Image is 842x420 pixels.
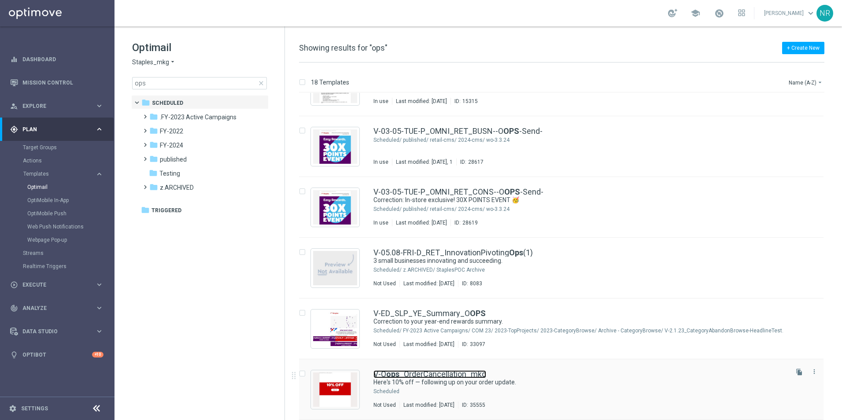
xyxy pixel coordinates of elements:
div: Press SPACE to select this row. [290,298,840,359]
a: [PERSON_NAME]keyboard_arrow_down [763,7,816,20]
i: folder [141,206,150,214]
span: FY-2022 [160,127,183,135]
button: equalizer Dashboard [10,56,104,63]
a: Target Groups [23,144,92,151]
div: +10 [92,352,103,357]
div: Templates [23,167,114,247]
i: folder [149,126,158,135]
button: lightbulb Optibot +10 [10,351,104,358]
span: Triggered [151,206,181,214]
div: ID: [451,98,478,105]
i: keyboard_arrow_right [95,170,103,178]
div: Last modified: [DATE] [392,219,451,226]
a: V-ED_SLP_YE_Summary_OOPS [373,309,486,317]
span: Templates [23,171,86,177]
div: Scheduled/.FY-2023 Active Campaigns/COM 23/2023-TopProjects/2023-CategoryBrowse/Archive - Categor... [403,327,787,334]
div: 33097 [470,341,485,348]
div: Explore [10,102,95,110]
i: keyboard_arrow_right [95,327,103,335]
span: Staples_mkg [132,58,169,66]
a: Optimail [27,184,92,191]
a: Streams [23,250,92,257]
div: 8083 [470,280,482,287]
div: Templates [23,171,95,177]
i: gps_fixed [10,125,18,133]
h1: Optimail [132,41,267,55]
div: In use [373,158,388,166]
b: OPS [503,126,519,136]
div: Last modified: [DATE] [392,98,451,105]
span: keyboard_arrow_down [806,8,816,18]
span: Showing results for "ops" [299,43,388,52]
i: folder [141,98,150,107]
span: z.ARCHIVED [160,184,194,192]
i: keyboard_arrow_right [95,280,103,289]
a: Settings [21,406,48,411]
div: 28619 [462,219,478,226]
button: Templates keyboard_arrow_right [23,170,104,177]
i: keyboard_arrow_right [95,125,103,133]
i: settings [9,405,17,413]
span: FY-2024 [160,141,183,149]
div: Last modified: [DATE] [400,402,458,409]
i: play_circle_outline [10,281,18,289]
div: ID: [456,158,484,166]
i: more_vert [811,368,818,375]
div: Execute [10,281,95,289]
img: 35555.jpeg [313,372,357,407]
div: Data Studio [10,328,95,335]
div: Last modified: [DATE], 1 [392,158,456,166]
div: ID: [458,280,482,287]
div: Optimail [27,181,114,194]
a: OptiMobile Push [27,210,92,217]
a: 3 small businesses innovating and succeeding. [373,257,766,265]
div: Press SPACE to select this row. [290,238,840,298]
div: Scheduled/published/retail-cms/2024-cms/wo-3.3.24 [403,136,787,144]
span: Analyze [22,306,95,311]
div: Press SPACE to select this row. [290,177,840,238]
button: Name (A-Z)arrow_drop_down [788,77,824,88]
div: Streams [23,247,114,260]
a: Correction to your year-end rewards summary. [373,317,766,326]
img: noPreview.jpg [313,251,357,285]
div: Scheduled [401,388,787,395]
div: In use [373,98,388,105]
button: track_changes Analyze keyboard_arrow_right [10,305,104,312]
span: .FY-2023 Active Campaigns [160,113,236,121]
i: folder [149,183,158,192]
div: 28617 [468,158,484,166]
div: Realtime Triggers [23,260,114,273]
div: Optibot [10,343,103,366]
div: Scheduled/ [373,266,402,273]
a: Web Push Notifications [27,223,92,230]
div: Web Push Notifications [27,220,114,233]
a: Here's 10% off — following up on your order update. [373,378,766,387]
button: Staples_mkg arrow_drop_down [132,58,176,66]
i: equalizer [10,55,18,63]
div: Scheduled/ [373,136,402,144]
div: Here's 10% off — following up on your order update. [373,378,787,387]
a: Optibot [22,343,92,366]
i: person_search [10,102,18,110]
div: Analyze [10,304,95,312]
div: play_circle_outline Execute keyboard_arrow_right [10,281,104,288]
div: 3 small businesses innovating and succeeding. [373,257,787,265]
span: Testing [159,169,180,177]
div: NR [816,5,833,22]
a: OptiMobile In-App [27,197,92,204]
a: Dashboard [22,48,103,71]
i: folder [149,155,158,163]
i: folder [149,112,158,121]
i: track_changes [10,304,18,312]
button: Data Studio keyboard_arrow_right [10,328,104,335]
button: gps_fixed Plan keyboard_arrow_right [10,126,104,133]
div: Correction to your year-end rewards summary. [373,317,787,326]
div: Mission Control [10,71,103,94]
i: lightbulb [10,351,18,359]
span: Plan [22,127,95,132]
div: Last modified: [DATE] [400,280,458,287]
div: Dashboard [10,48,103,71]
